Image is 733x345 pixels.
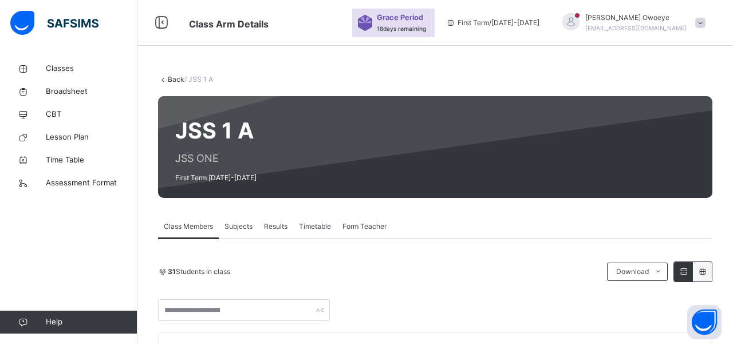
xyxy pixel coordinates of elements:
[687,305,722,339] button: Open asap
[184,75,213,84] span: / JSS 1 A
[46,109,137,120] span: CBT
[46,154,137,166] span: Time Table
[10,11,98,35] img: safsims
[168,267,230,277] span: Students in class
[46,132,137,143] span: Lesson Plan
[551,13,711,33] div: EmmanuelOwoeye
[585,25,687,31] span: [EMAIL_ADDRESS][DOMAIN_NAME]
[358,15,372,31] img: sticker-purple.71386a28dfed39d6af7621340158ba97.svg
[168,75,184,84] a: Back
[299,221,331,232] span: Timetable
[446,18,539,28] span: session/term information
[46,63,137,74] span: Classes
[46,177,137,189] span: Assessment Format
[264,221,287,232] span: Results
[377,25,426,32] span: 18 days remaining
[585,13,687,23] span: [PERSON_NAME] Owoeye
[616,267,649,277] span: Download
[164,221,213,232] span: Class Members
[377,12,423,23] span: Grace Period
[46,86,137,97] span: Broadsheet
[168,267,176,276] b: 31
[342,221,387,232] span: Form Teacher
[224,221,253,232] span: Subjects
[46,316,137,328] span: Help
[189,18,269,30] span: Class Arm Details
